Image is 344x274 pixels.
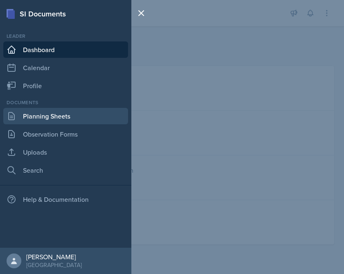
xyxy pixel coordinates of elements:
[26,253,82,261] div: [PERSON_NAME]
[3,144,128,160] a: Uploads
[3,78,128,94] a: Profile
[3,191,128,208] div: Help & Documentation
[3,59,128,76] a: Calendar
[26,261,82,269] div: [GEOGRAPHIC_DATA]
[3,32,128,40] div: Leader
[3,162,128,178] a: Search
[3,41,128,58] a: Dashboard
[3,108,128,124] a: Planning Sheets
[3,126,128,142] a: Observation Forms
[3,99,128,106] div: Documents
